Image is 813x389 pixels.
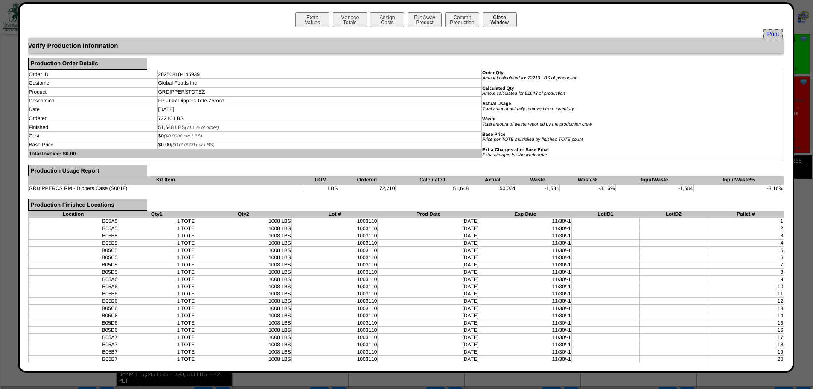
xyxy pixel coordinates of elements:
[338,185,396,192] td: 72,210
[291,268,378,275] td: 1003110
[479,254,571,261] td: 11/30/-1
[479,217,571,225] td: 11/30/-1
[708,261,784,268] td: 7
[195,239,292,246] td: 1008 LBS
[118,290,195,297] td: 1 TOTE
[195,341,292,348] td: 1008 LBS
[157,96,481,105] td: FP - GR Dippers Tote Zoroco
[370,12,404,27] button: AssignCosts
[28,88,157,97] td: Product
[118,304,195,312] td: 1 TOTE
[118,239,195,246] td: 1 TOTE
[118,355,195,363] td: 1 TOTE
[28,239,118,246] td: B05B5
[694,176,784,184] th: InputWaste%
[479,348,571,355] td: 11/30/-1
[291,312,378,319] td: 1003110
[303,176,338,184] th: UOM
[28,165,147,177] div: Production Usage Report
[378,261,479,268] td: [DATE]
[295,12,329,27] button: ExtraValues
[28,96,157,105] td: Description
[378,239,479,246] td: [DATE]
[479,341,571,348] td: 11/30/-1
[378,254,479,261] td: [DATE]
[118,225,195,232] td: 1 TOTE
[378,283,479,290] td: [DATE]
[28,341,118,348] td: B05A7
[171,143,215,148] span: ($0.000000 per LBS)
[378,290,479,297] td: [DATE]
[482,152,547,158] i: Extra charges for the work order
[571,211,639,218] th: LotID1
[28,283,118,290] td: B05A6
[291,239,378,246] td: 1003110
[559,176,615,184] th: Waste%
[708,297,784,304] td: 12
[396,185,469,192] td: 51,648
[378,297,479,304] td: [DATE]
[118,254,195,261] td: 1 TOTE
[118,211,195,218] th: Qty1
[640,211,708,218] th: LotID2
[28,105,157,114] td: Date
[378,341,479,348] td: [DATE]
[708,225,784,232] td: 2
[28,254,118,261] td: B05C5
[479,297,571,304] td: 11/30/-1
[118,326,195,333] td: 1 TOTE
[479,268,571,275] td: 11/30/-1
[708,232,784,239] td: 3
[28,225,118,232] td: B05A5
[378,246,479,254] td: [DATE]
[195,312,292,319] td: 1008 LBS
[615,185,693,192] td: -1,584
[28,79,157,88] td: Customer
[118,333,195,341] td: 1 TOTE
[291,326,378,333] td: 1003110
[694,185,784,192] td: -3.16%
[378,326,479,333] td: [DATE]
[28,297,118,304] td: B05B6
[28,348,118,355] td: B05B7
[195,211,292,218] th: Qty2
[28,58,147,70] div: Production Order Details
[195,254,292,261] td: 1008 LBS
[708,283,784,290] td: 10
[708,211,784,218] th: Pallet #
[291,217,378,225] td: 1003110
[445,12,479,27] button: CommitProduction
[118,348,195,355] td: 1 TOTE
[157,114,481,123] td: 72210 LBS
[28,304,118,312] td: B05C6
[479,319,571,326] td: 11/30/-1
[708,348,784,355] td: 19
[482,137,583,142] i: Price per TOTE multiplied by finished TOTE count
[479,326,571,333] td: 11/30/-1
[516,176,559,184] th: Waste
[482,147,549,152] b: Extra Charges after Base Price
[479,225,571,232] td: 11/30/-1
[28,326,118,333] td: B05D6
[378,275,479,283] td: [DATE]
[28,132,157,140] td: Cost
[28,275,118,283] td: B05A6
[708,333,784,341] td: 17
[291,341,378,348] td: 1003110
[708,217,784,225] td: 1
[157,88,481,97] td: GRDIPPERSTOTEZ
[708,268,784,275] td: 8
[479,355,571,363] td: 11/30/-1
[479,304,571,312] td: 11/30/-1
[195,355,292,363] td: 1008 LBS
[28,261,118,268] td: B05D5
[378,232,479,239] td: [DATE]
[333,12,367,27] button: ManageTotals
[195,246,292,254] td: 1008 LBS
[469,176,516,184] th: Actual
[195,290,292,297] td: 1008 LBS
[291,225,378,232] td: 1003110
[291,304,378,312] td: 1003110
[479,211,571,218] th: Exp Date
[28,140,157,149] td: Base Price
